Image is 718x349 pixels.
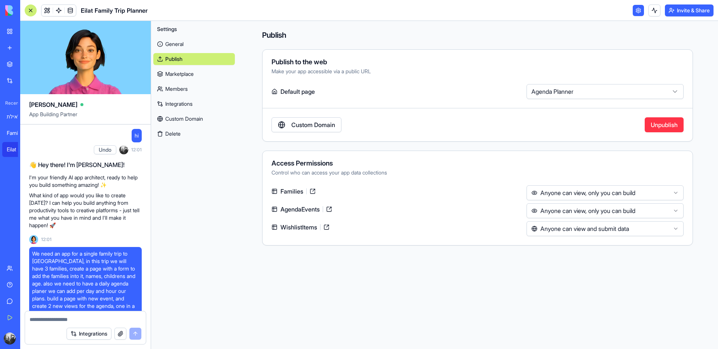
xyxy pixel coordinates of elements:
button: Invite & Share [665,4,714,16]
span: [PERSON_NAME] [29,100,77,109]
a: Family Trip Planner [2,126,32,140]
a: מתכנן הטיול לאילת [2,109,32,124]
h4: Publish [262,30,693,40]
img: ACg8ocI4zmFyMft-X1fN4UB3ZGLh860Gd5q7xPfn01t91-NWbBK8clcQ=s96-c [4,333,16,345]
div: Access Permissions [271,160,684,167]
p: I'm your friendly AI app architect, ready to help you build something amazing! ✨ [29,174,142,189]
img: Ella_00000_wcx2te.png [29,235,38,244]
span: Families [277,187,306,196]
span: Settings [157,25,177,33]
p: What kind of app would you like to create [DATE]? I can help you build anything from productivity... [29,192,142,229]
a: Integrations [153,98,235,110]
span: AgendaEvents [277,205,323,214]
div: מתכנן הטיול לאילת [7,113,28,120]
a: Marketplace [153,68,235,80]
div: Family Trip Planner [7,129,28,137]
a: Publish [153,53,235,65]
button: Undo [94,145,116,154]
a: Members [153,83,235,95]
a: Custom Domain [271,117,341,132]
span: Eilat Family Trip Planner [81,6,148,15]
span: WishlistItems [277,223,320,232]
div: Make your app accessible via a public URL [271,68,684,75]
a: General [153,38,235,50]
span: App Building Partner [29,111,142,124]
button: Integrations [67,328,111,340]
a: Custom Domain [153,113,235,125]
span: hi [135,132,139,139]
span: Recent [2,100,18,106]
span: 12:01 [41,237,52,243]
button: Settings [153,23,235,35]
div: Control who can access your app data collections [271,169,684,176]
img: logo [5,5,52,16]
span: 12:01 [131,147,142,153]
button: Delete [153,128,235,140]
a: Eilat Family Trip Planner [2,142,32,157]
div: Publish to the web [271,59,684,65]
button: Unpublish [645,117,684,132]
label: Default page [271,84,524,99]
h2: 👋 Hey there! I'm [PERSON_NAME]! [29,160,142,169]
div: Eilat Family Trip Planner [7,146,28,153]
img: ACg8ocI4zmFyMft-X1fN4UB3ZGLh860Gd5q7xPfn01t91-NWbBK8clcQ=s96-c [119,145,128,154]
